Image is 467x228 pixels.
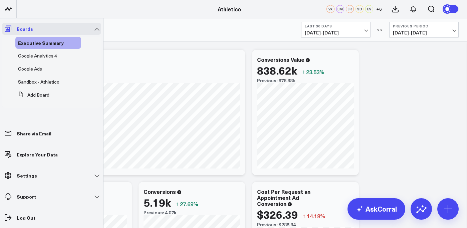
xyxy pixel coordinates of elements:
p: Log Out [17,215,35,220]
div: Cost Per Request an Appointment Ad Conversion [257,188,310,207]
div: Previous: $177.44k [30,78,240,83]
span: [DATE] - [DATE] [305,30,367,35]
div: JR [346,5,354,13]
div: SD [356,5,364,13]
span: 14.18% [307,212,325,220]
span: Sandbox - Athletico [18,79,59,85]
p: Boards [17,26,33,31]
span: 27.69% [180,200,198,208]
button: Last 30 Days[DATE]-[DATE] [301,22,371,38]
div: Conversions Value [257,56,304,63]
div: EV [365,5,373,13]
span: ↑ [303,212,305,220]
span: Google Analytics 4 [18,52,57,59]
div: $326.39 [257,208,298,220]
a: Google Ads [18,66,42,72]
button: Add Board [15,89,49,101]
span: ↑ [302,68,305,76]
a: Log Out [2,212,101,224]
b: Previous Period [393,24,455,28]
div: Previous: 4.07k [144,210,240,215]
a: Google Analytics 4 [18,53,57,59]
a: Athletico [218,5,241,13]
p: Support [17,194,36,199]
a: Executive Summary [18,40,64,45]
div: Previous: 678.88k [257,78,354,83]
b: Last 30 Days [305,24,367,28]
a: Sandbox - Athletico [18,79,59,85]
span: + 6 [376,7,382,11]
p: Settings [17,173,37,178]
div: Conversions [144,188,176,195]
a: AskCorral [347,198,405,220]
div: 5.19k [144,196,171,208]
span: ↑ [176,200,179,208]
p: Share via Email [17,131,51,136]
div: 838.62k [257,64,297,76]
div: Previous: $285.84 [257,222,354,227]
span: Executive Summary [18,39,64,46]
div: VK [326,5,334,13]
div: LM [336,5,344,13]
span: 23.53% [306,68,324,76]
span: [DATE] - [DATE] [393,30,455,35]
button: +6 [375,5,383,13]
span: Google Ads [18,66,42,72]
p: Explore Your Data [17,152,58,157]
div: VS [374,28,386,32]
button: Previous Period[DATE]-[DATE] [389,22,459,38]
